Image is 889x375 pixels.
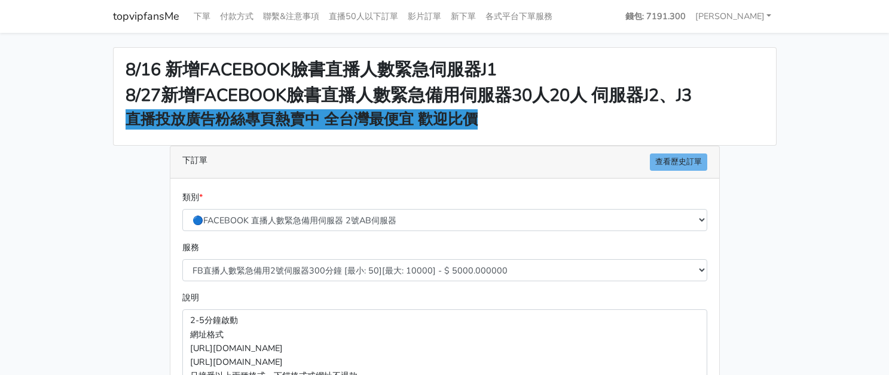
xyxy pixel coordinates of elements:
[126,58,497,81] strong: 8/16 新增FACEBOOK臉書直播人數緊急伺服器J1
[446,5,481,28] a: 新下單
[215,5,258,28] a: 付款方式
[126,109,478,130] strong: 直播投放廣告粉絲專頁熱賣中 全台灣最便宜 歡迎比價
[403,5,446,28] a: 影片訂單
[182,241,199,254] label: 服務
[258,5,324,28] a: 聯繫&注意事項
[113,5,179,28] a: topvipfansMe
[625,10,686,22] strong: 錢包: 7191.300
[126,84,692,107] strong: 8/27新增FACEBOOK臉書直播人數緊急備用伺服器30人20人 伺服器J2、J3
[182,190,203,204] label: 類別
[182,291,199,305] label: 說明
[650,153,707,171] a: 查看歷史訂單
[691,5,777,28] a: [PERSON_NAME]
[481,5,557,28] a: 各式平台下單服務
[324,5,403,28] a: 直播50人以下訂單
[621,5,691,28] a: 錢包: 7191.300
[170,146,719,179] div: 下訂單
[189,5,215,28] a: 下單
